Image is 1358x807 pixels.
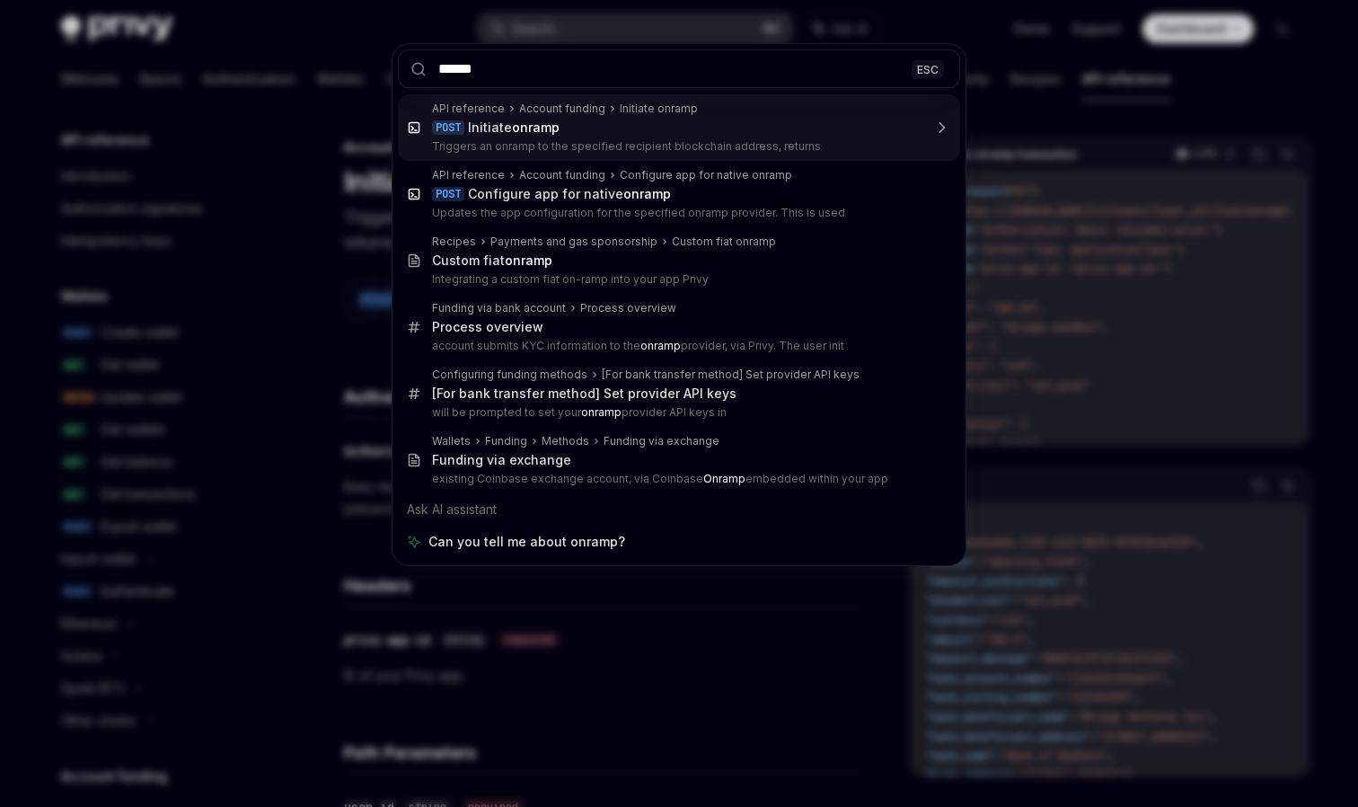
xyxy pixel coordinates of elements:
b: onramp [581,405,622,419]
p: Integrating a custom fiat on-ramp into your app Privy [432,272,922,287]
b: onramp [505,253,552,268]
div: Process overview [580,301,676,315]
div: Initiate onramp [620,102,698,116]
b: onramp [512,120,560,135]
div: POST [432,120,464,135]
p: Updates the app configuration for the specified onramp provider. This is used [432,206,922,220]
div: Funding [485,434,527,448]
b: onramp [640,339,681,352]
p: account submits KYC information to the provider, via Privy. The user init [432,339,922,353]
div: POST [432,187,464,201]
b: Onramp [703,472,745,485]
div: Custom fiat [432,253,552,269]
div: Funding via bank account [432,301,566,315]
div: Methods [542,434,589,448]
p: Triggers an onramp to the specified recipient blockchain address, returns [432,139,922,154]
span: Can you tell me about onramp? [428,533,625,551]
div: Funding via exchange [604,434,719,448]
div: Payments and gas sponsorship [490,235,657,249]
p: existing Coinbase exchange account, via Coinbase embedded within your app [432,472,922,486]
div: Configure app for native [468,186,671,202]
div: Ask AI assistant [398,493,960,526]
div: Process overview [432,319,543,335]
div: API reference [432,102,505,116]
div: Funding via exchange [432,452,571,468]
div: Initiate [468,120,560,136]
div: Account funding [519,102,605,116]
div: Wallets [432,434,471,448]
p: will be prompted to set your provider API keys in [432,405,922,420]
div: [For bank transfer method] Set provider API keys [432,386,736,402]
div: Recipes [432,235,476,249]
b: onramp [623,186,671,201]
div: Configure app for native onramp [620,168,792,182]
div: API reference [432,168,505,182]
div: ESC [912,59,944,78]
div: Account funding [519,168,605,182]
div: [For bank transfer method] Set provider API keys [602,368,860,382]
div: Configuring funding methods [432,368,587,382]
div: Custom fiat onramp [672,235,776,249]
